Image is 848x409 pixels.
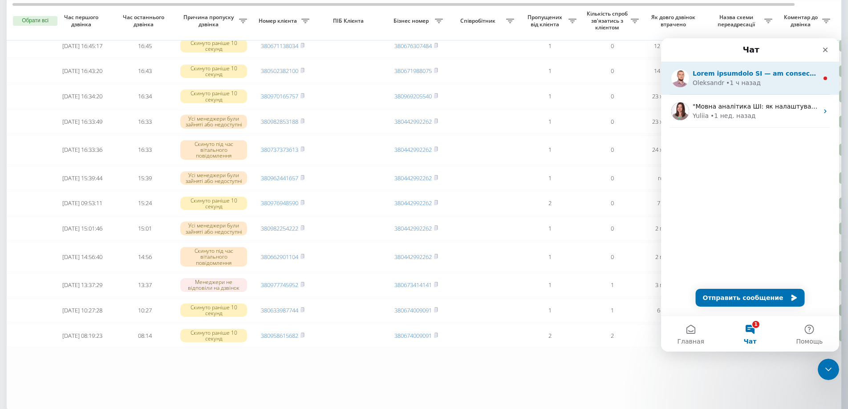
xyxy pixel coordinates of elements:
td: 0 [581,217,643,240]
td: 2 [519,191,581,215]
td: 1 [519,59,581,83]
td: 0 [581,110,643,134]
td: 23 хвилини тому [643,110,706,134]
div: Скинуто раніше 10 секунд [180,39,247,53]
span: Співробітник [452,17,506,24]
a: 380502382100 [261,67,298,75]
a: 380633987744 [261,306,298,314]
td: [DATE] 16:34:20 [51,85,114,108]
div: Скинуто під час вітального повідомлення [180,247,247,267]
td: [DATE] 08:19:23 [51,324,114,348]
td: 1 [519,166,581,190]
span: Бізнес номер [390,17,435,24]
td: 12 хвилин тому [643,34,706,58]
td: [DATE] 16:43:20 [51,59,114,83]
td: 16:33 [114,110,176,134]
td: 0 [581,85,643,108]
iframe: Intercom live chat [661,38,839,352]
div: Скинуто під час вітального повідомлення [180,140,247,160]
a: 380674009091 [394,306,432,314]
div: Скинуто раніше 10 секунд [180,89,247,103]
td: 1 [519,110,581,134]
td: [DATE] 14:56:40 [51,242,114,271]
a: 380442992262 [394,174,432,182]
td: [DATE] 10:27:28 [51,299,114,322]
td: 1 [519,85,581,108]
span: Номер клієнта [256,17,301,24]
td: 6 годин тому [643,299,706,322]
a: 380976948590 [261,199,298,207]
span: Як довго дзвінок втрачено [650,14,698,28]
div: Скинуто раніше 10 секунд [180,304,247,317]
a: 380671988075 [394,67,432,75]
td: 15:39 [114,166,176,190]
a: 380442992262 [394,199,432,207]
td: 16:34 [114,85,176,108]
td: 2 [581,324,643,348]
td: 1 [519,34,581,58]
td: 0 [581,34,643,58]
td: 16:43 [114,59,176,83]
td: годину тому [643,166,706,190]
td: 15:01 [114,217,176,240]
button: Обрати всі [13,16,57,26]
span: ПІБ Клієнта [321,17,377,24]
td: [DATE] 16:33:49 [51,110,114,134]
td: 0 [581,59,643,83]
a: 380982853188 [261,117,298,126]
td: 14:56 [114,242,176,271]
div: Скинуто раніше 10 секунд [180,65,247,78]
td: 7 годин тому [643,191,706,215]
td: 14 хвилин тому [643,59,706,83]
div: Скинуто раніше 10 секунд [180,329,247,342]
a: 380442992262 [394,224,432,232]
td: 2 [519,324,581,348]
td: 1 [519,273,581,297]
td: 10:27 [114,299,176,322]
td: 2 дні тому [643,324,706,348]
a: 380962441657 [261,174,298,182]
td: [DATE] 15:01:46 [51,217,114,240]
td: [DATE] 16:45:17 [51,34,114,58]
td: 16:45 [114,34,176,58]
span: Час останнього дзвінка [121,14,169,28]
div: Усі менеджери були зайняті або недоступні [180,171,247,185]
a: 380977745952 [261,281,298,289]
td: 1 [581,273,643,297]
span: Кількість спроб зв'язатись з клієнтом [585,10,631,31]
td: 2 години тому [643,217,706,240]
td: 2 години тому [643,242,706,271]
a: 380737373613 [261,146,298,154]
td: 0 [581,135,643,165]
a: 380674009091 [394,332,432,340]
a: 380982254222 [261,224,298,232]
a: 380662901104 [261,253,298,261]
td: [DATE] 16:33:36 [51,135,114,165]
td: 1 [519,217,581,240]
div: Усі менеджери були зайняті або недоступні [180,222,247,235]
td: 0 [581,166,643,190]
td: 13:37 [114,273,176,297]
span: Пропущених від клієнта [523,14,568,28]
td: [DATE] 09:53:11 [51,191,114,215]
div: Менеджери не відповіли на дзвінок [180,278,247,292]
a: 380442992262 [394,253,432,261]
a: 380970165757 [261,92,298,100]
td: 1 [581,299,643,322]
iframe: Intercom live chat [818,359,839,380]
span: Причина пропуску дзвінка [180,14,239,28]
